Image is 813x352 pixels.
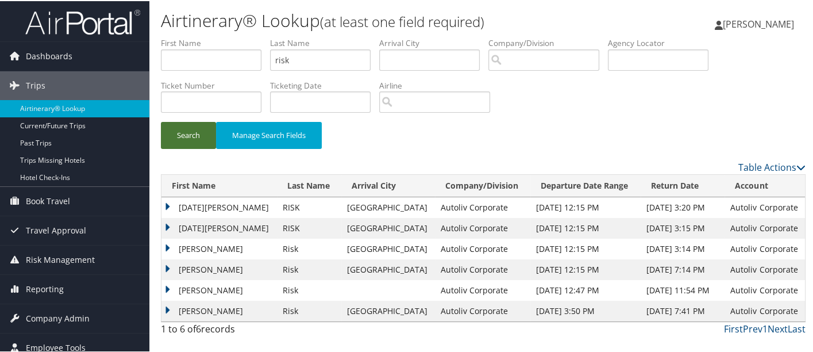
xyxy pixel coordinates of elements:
a: [PERSON_NAME] [715,6,806,40]
td: [DATE] 3:50 PM [530,300,641,320]
label: Last Name [270,36,379,48]
td: Autoliv Corporate [725,300,805,320]
th: Last Name: activate to sort column ascending [277,174,341,196]
td: Autoliv Corporate [435,300,530,320]
td: [DATE] 3:14 PM [641,238,725,258]
td: [PERSON_NAME] [161,279,277,300]
td: Autoliv Corporate [435,196,530,217]
td: RISK [277,196,341,217]
h1: Airtinerary® Lookup [161,7,591,32]
td: Autoliv Corporate [725,279,805,300]
td: [GEOGRAPHIC_DATA] [341,300,435,320]
td: [GEOGRAPHIC_DATA] [341,196,435,217]
span: [PERSON_NAME] [723,17,794,29]
img: airportal-logo.png [25,7,140,35]
a: Prev [743,322,762,334]
td: [DATE][PERSON_NAME] [161,196,277,217]
td: Autoliv Corporate [435,258,530,279]
span: Travel Approval [26,215,86,244]
span: Dashboards [26,41,72,70]
td: Autoliv Corporate [725,196,805,217]
span: Company Admin [26,303,90,332]
td: [DATE] 3:20 PM [641,196,725,217]
td: Risk [277,300,341,320]
small: (at least one field required) [320,11,484,30]
th: Return Date: activate to sort column ascending [641,174,725,196]
td: [DATE] 3:15 PM [641,217,725,238]
td: [DATE] 12:15 PM [530,196,641,217]
td: [DATE] 7:41 PM [641,300,725,320]
span: 6 [196,322,201,334]
td: Risk [277,258,341,279]
td: Autoliv Corporate [435,238,530,258]
label: Ticketing Date [270,79,379,90]
div: 1 to 6 of records [161,321,309,340]
td: Autoliv Corporate [725,217,805,238]
label: Agency Locator [608,36,717,48]
td: RISK [277,217,341,238]
button: Manage Search Fields [216,121,322,148]
td: [DATE][PERSON_NAME] [161,217,277,238]
label: Ticket Number [161,79,270,90]
a: Table Actions [738,160,806,173]
th: First Name: activate to sort column ascending [161,174,277,196]
td: [GEOGRAPHIC_DATA] [341,258,435,279]
th: Arrival City: activate to sort column ascending [341,174,435,196]
span: Risk Management [26,244,95,273]
td: [DATE] 12:15 PM [530,258,641,279]
a: Last [788,322,806,334]
th: Departure Date Range: activate to sort column ascending [530,174,641,196]
label: First Name [161,36,270,48]
td: Risk [277,279,341,300]
label: Arrival City [379,36,488,48]
a: First [724,322,743,334]
th: Company/Division [435,174,530,196]
td: [GEOGRAPHIC_DATA] [341,238,435,258]
th: Account: activate to sort column ascending [725,174,805,196]
span: Book Travel [26,186,70,215]
label: Airline [379,79,499,90]
span: Trips [26,70,45,99]
td: [PERSON_NAME] [161,258,277,279]
td: [GEOGRAPHIC_DATA] [341,217,435,238]
span: Reporting [26,274,64,303]
td: Autoliv Corporate [725,238,805,258]
td: [DATE] 12:15 PM [530,217,641,238]
td: [DATE] 7:14 PM [641,258,725,279]
td: [PERSON_NAME] [161,300,277,320]
a: Next [768,322,788,334]
td: Autoliv Corporate [435,217,530,238]
button: Search [161,121,216,148]
td: Risk [277,238,341,258]
td: [DATE] 12:15 PM [530,238,641,258]
a: 1 [762,322,768,334]
td: [DATE] 11:54 PM [641,279,725,300]
td: [PERSON_NAME] [161,238,277,258]
td: Autoliv Corporate [725,258,805,279]
td: [DATE] 12:47 PM [530,279,641,300]
td: Autoliv Corporate [435,279,530,300]
label: Company/Division [488,36,608,48]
